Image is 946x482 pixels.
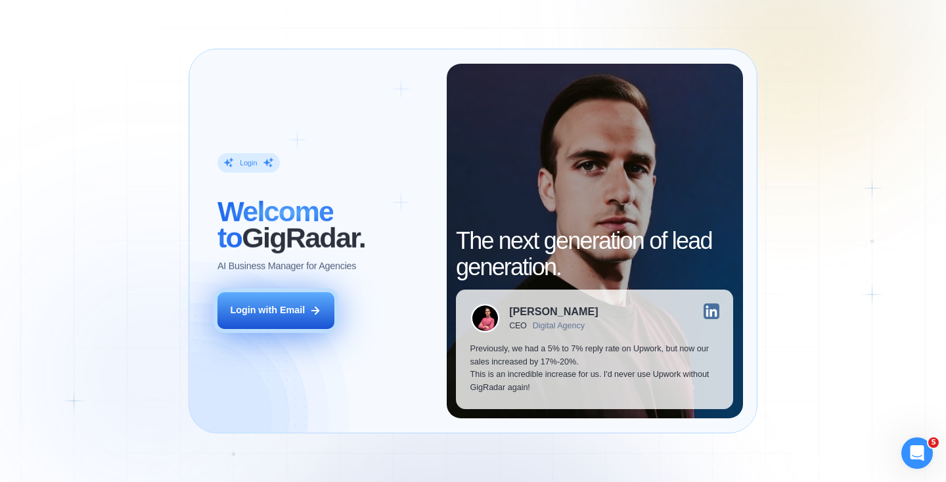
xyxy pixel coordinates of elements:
[217,260,356,273] p: AI Business Manager for Agencies
[217,199,432,251] h2: ‍ GigRadar.
[470,343,719,395] p: Previously, we had a 5% to 7% reply rate on Upwork, but now our sales increased by 17%-20%. This ...
[509,321,527,330] div: CEO
[240,158,257,167] div: Login
[230,304,305,317] div: Login with Email
[901,437,933,469] iframe: Intercom live chat
[217,292,334,329] button: Login with Email
[509,306,598,317] div: [PERSON_NAME]
[456,228,733,280] h2: The next generation of lead generation.
[217,196,333,253] span: Welcome to
[928,437,939,448] span: 5
[533,321,585,330] div: Digital Agency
